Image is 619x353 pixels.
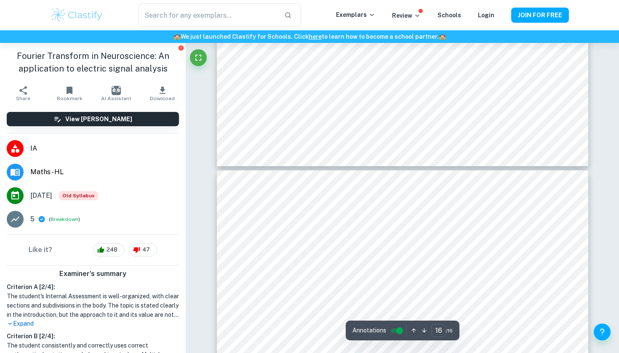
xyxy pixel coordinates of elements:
button: Report issue [178,45,184,51]
button: Breakdown [51,215,78,223]
h1: Fourier Transform in Neuroscience: An application to electric signal analysis [7,50,179,75]
span: 248 [102,246,122,254]
button: Bookmark [46,82,93,105]
p: Exemplars [336,10,375,19]
p: Review [392,11,421,20]
h6: View [PERSON_NAME] [65,114,132,124]
img: AI Assistant [112,86,121,95]
button: View [PERSON_NAME] [7,112,179,126]
span: [DATE] [30,191,52,201]
div: 248 [93,243,125,257]
h6: Criterion A [ 2 / 4 ]: [7,282,179,292]
h6: Examiner's summary [3,269,182,279]
span: IA [30,143,179,154]
span: Bookmark [57,96,83,101]
button: Fullscreen [190,49,207,66]
span: Annotations [352,326,386,335]
input: Search for any exemplars... [139,3,277,27]
h1: The student's Internal Assessment is well-organized, with clear sections and subdivisions in the ... [7,292,179,319]
p: 5 [30,214,35,224]
div: 47 [129,243,157,257]
h6: We just launched Clastify for Schools. Click to learn how to become a school partner. [2,32,617,41]
span: Maths - HL [30,167,179,177]
button: Help and Feedback [594,324,611,340]
span: AI Assistant [101,96,131,101]
button: Download [139,82,186,105]
span: 47 [138,246,155,254]
a: here [309,33,322,40]
img: Clastify logo [50,7,104,24]
h6: Criterion B [ 2 / 4 ]: [7,332,179,341]
a: Schools [438,12,461,19]
span: / 16 [446,327,453,334]
span: 🏫 [173,33,181,40]
div: Although this IA is written for the old math syllabus (last exam in November 2020), the current I... [59,191,98,200]
span: Old Syllabus [59,191,98,200]
button: AI Assistant [93,82,139,105]
span: Download [150,96,175,101]
span: Share [16,96,30,101]
span: ( ) [49,215,80,223]
a: Login [478,12,494,19]
span: 🏫 [439,33,446,40]
p: Expand [7,319,179,328]
button: JOIN FOR FREE [511,8,569,23]
h6: Like it? [29,245,52,255]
